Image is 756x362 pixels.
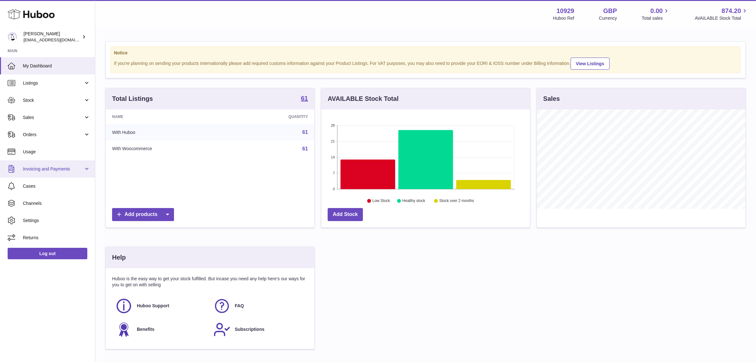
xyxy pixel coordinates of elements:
a: FAQ [213,297,305,315]
strong: GBP [603,7,617,15]
div: If you're planning on sending your products internationally please add required customs informati... [114,57,737,70]
a: Add products [112,208,174,221]
span: Total sales [642,15,670,21]
img: internalAdmin-10929@internal.huboo.com [8,32,17,42]
td: With Woocommerce [106,141,235,157]
span: Benefits [137,326,154,332]
a: View Listings [571,58,610,70]
th: Quantity [235,109,314,124]
span: Orders [23,132,84,138]
span: FAQ [235,303,244,309]
a: 61 [301,95,308,103]
span: Returns [23,235,90,241]
h3: Total Listings [112,94,153,103]
a: Subscriptions [213,321,305,338]
text: Stock over 2 months [439,199,474,203]
span: Sales [23,115,84,121]
strong: 61 [301,95,308,101]
span: 874.20 [722,7,741,15]
h3: AVAILABLE Stock Total [328,94,398,103]
text: Healthy stock [402,199,425,203]
div: Currency [599,15,617,21]
span: Listings [23,80,84,86]
text: 0 [333,187,335,191]
span: Huboo Support [137,303,169,309]
span: My Dashboard [23,63,90,69]
a: Huboo Support [115,297,207,315]
span: AVAILABLE Stock Total [695,15,748,21]
text: Low Stock [372,199,390,203]
span: Cases [23,183,90,189]
span: Subscriptions [235,326,264,332]
strong: Notice [114,50,737,56]
a: 61 [302,129,308,135]
div: Huboo Ref [553,15,574,21]
h3: Help [112,253,126,262]
text: 7 [333,171,335,175]
text: 14 [331,155,335,159]
a: Add Stock [328,208,363,221]
th: Name [106,109,235,124]
span: [EMAIL_ADDRESS][DOMAIN_NAME] [23,37,93,42]
a: 0.00 Total sales [642,7,670,21]
span: 0.00 [651,7,663,15]
span: Settings [23,218,90,224]
span: Usage [23,149,90,155]
text: 21 [331,139,335,143]
a: 61 [302,146,308,151]
a: 874.20 AVAILABLE Stock Total [695,7,748,21]
strong: 10929 [557,7,574,15]
a: Benefits [115,321,207,338]
span: Stock [23,97,84,103]
span: Channels [23,200,90,206]
a: Log out [8,248,87,259]
div: [PERSON_NAME] [23,31,81,43]
p: Huboo is the easy way to get your stock fulfilled. But incase you need any help here's our ways f... [112,276,308,288]
td: With Huboo [106,124,235,141]
h3: Sales [543,94,560,103]
text: 28 [331,123,335,127]
span: Invoicing and Payments [23,166,84,172]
